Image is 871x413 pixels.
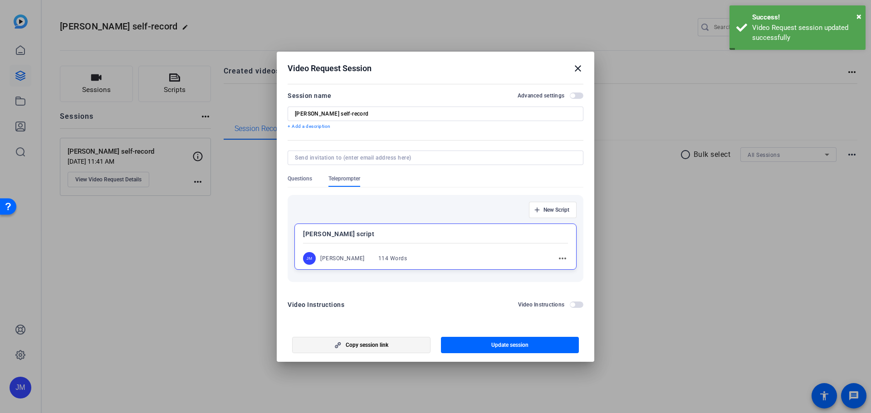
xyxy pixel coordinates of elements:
[288,175,312,182] span: Questions
[441,337,579,353] button: Update session
[288,90,331,101] div: Session name
[491,341,528,349] span: Update session
[543,206,569,214] span: New Script
[288,63,583,74] div: Video Request Session
[292,337,431,353] button: Copy session link
[288,123,583,130] p: + Add a description
[288,299,344,310] div: Video Instructions
[856,10,861,23] button: Close
[752,12,859,23] div: Success!
[303,252,316,265] div: JM
[295,110,576,117] input: Enter Session Name
[573,63,583,74] mat-icon: close
[518,92,564,99] h2: Advanced settings
[752,23,859,43] div: Video Request session updated successfully
[378,255,407,262] div: 114 Words
[518,301,565,308] h2: Video Instructions
[303,228,568,239] p: [PERSON_NAME] script
[295,154,573,161] input: Send invitation to (enter email address here)
[328,175,360,182] span: Teleprompter
[346,341,388,349] span: Copy session link
[856,11,861,22] span: ×
[320,255,365,262] div: [PERSON_NAME]
[557,253,568,264] mat-icon: more_horiz
[529,202,577,218] button: New Script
